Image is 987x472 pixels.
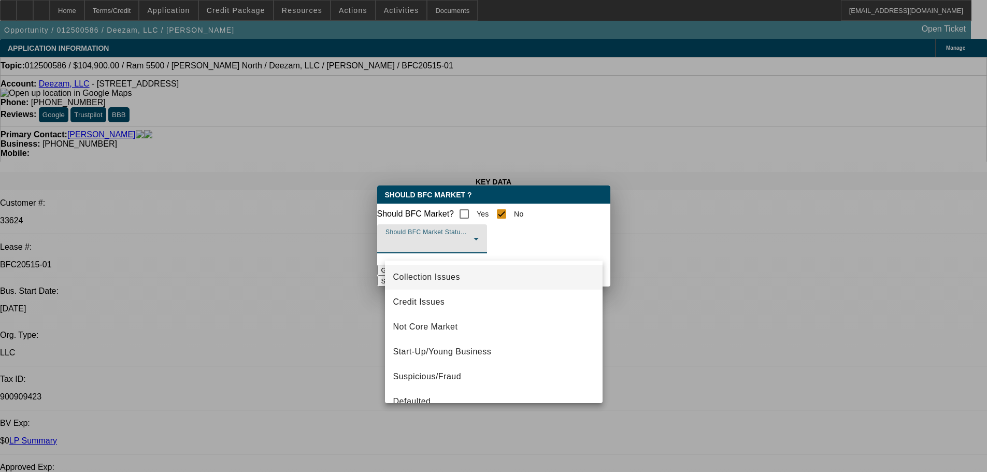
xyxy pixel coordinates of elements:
[393,296,445,308] span: Credit Issues
[393,346,492,358] span: Start-Up/Young Business
[393,395,431,408] span: Defaulted
[393,370,462,383] span: Suspicious/Fraud
[393,271,460,283] span: Collection Issues
[393,321,458,333] span: Not Core Market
